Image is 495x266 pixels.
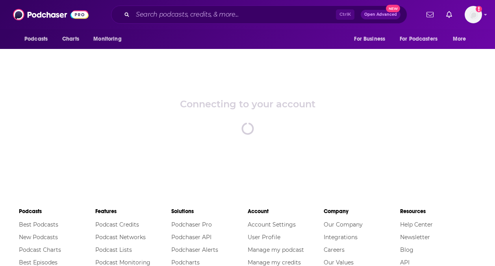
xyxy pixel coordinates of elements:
[324,204,400,218] li: Company
[386,5,400,12] span: New
[88,32,132,47] button: open menu
[19,221,58,228] a: Best Podcasts
[95,259,150,266] a: Podcast Monitoring
[171,246,218,253] a: Podchaser Alerts
[180,98,315,110] div: Connecting to your account
[95,204,172,218] li: Features
[111,6,407,24] div: Search podcasts, credits, & more...
[171,204,248,218] li: Solutions
[400,204,476,218] li: Resources
[364,13,397,17] span: Open Advanced
[13,7,89,22] img: Podchaser - Follow, Share and Rate Podcasts
[400,221,433,228] a: Help Center
[133,8,336,21] input: Search podcasts, credits, & more...
[24,34,48,45] span: Podcasts
[447,32,476,47] button: open menu
[171,259,200,266] a: Podcharts
[324,234,358,241] a: Integrations
[19,204,95,218] li: Podcasts
[19,234,58,241] a: New Podcasts
[400,246,413,253] a: Blog
[248,234,280,241] a: User Profile
[354,34,385,45] span: For Business
[453,34,466,45] span: More
[465,6,482,23] button: Show profile menu
[465,6,482,23] span: Logged in as nshort92
[248,246,304,253] a: Manage my podcast
[324,221,363,228] a: Our Company
[248,259,301,266] a: Manage my credits
[93,34,121,45] span: Monitoring
[248,221,296,228] a: Account Settings
[248,204,324,218] li: Account
[95,234,146,241] a: Podcast Networks
[476,6,482,12] svg: Add a profile image
[443,8,455,21] a: Show notifications dropdown
[62,34,79,45] span: Charts
[324,259,354,266] a: Our Values
[361,10,400,19] button: Open AdvancedNew
[19,259,57,266] a: Best Episodes
[400,234,430,241] a: Newsletter
[349,32,395,47] button: open menu
[171,234,211,241] a: Podchaser API
[400,259,410,266] a: API
[400,34,438,45] span: For Podcasters
[57,32,84,47] a: Charts
[465,6,482,23] img: User Profile
[395,32,449,47] button: open menu
[336,9,354,20] span: Ctrl K
[19,246,61,253] a: Podcast Charts
[95,246,132,253] a: Podcast Lists
[324,246,345,253] a: Careers
[171,221,212,228] a: Podchaser Pro
[19,32,58,47] button: open menu
[423,8,437,21] a: Show notifications dropdown
[95,221,139,228] a: Podcast Credits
